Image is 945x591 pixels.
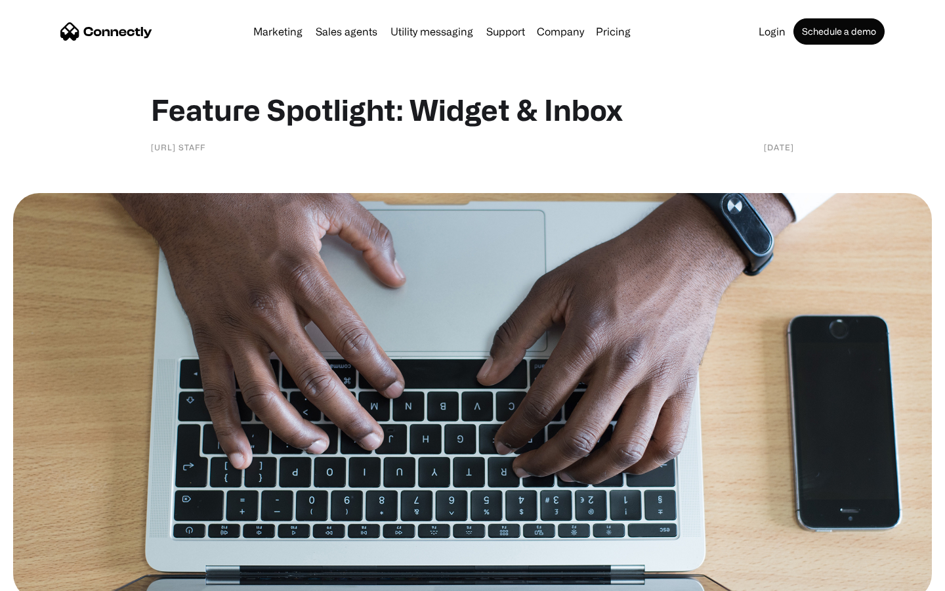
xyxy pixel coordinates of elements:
a: Login [753,26,791,37]
ul: Language list [26,568,79,586]
a: Support [481,26,530,37]
a: Pricing [591,26,636,37]
a: Schedule a demo [793,18,885,45]
aside: Language selected: English [13,568,79,586]
div: Company [537,22,584,41]
a: Sales agents [310,26,383,37]
h1: Feature Spotlight: Widget & Inbox [151,92,794,127]
div: [DATE] [764,141,794,154]
a: Marketing [248,26,308,37]
div: [URL] staff [151,141,205,154]
a: Utility messaging [385,26,478,37]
